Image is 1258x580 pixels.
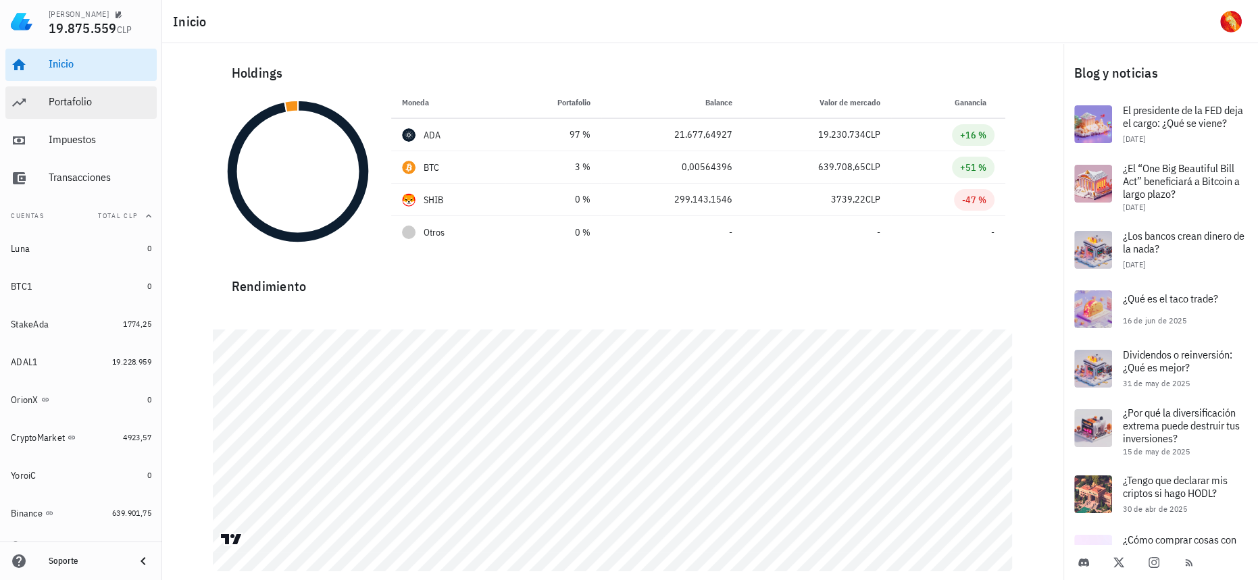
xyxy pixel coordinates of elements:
a: OrionX 0 [5,384,157,416]
span: ¿Por qué la diversificación extrema puede destruir tus inversiones? [1123,406,1240,445]
a: BTC1 0 [5,270,157,302]
div: [PERSON_NAME] [49,9,109,20]
a: El presidente de la FED deja el cargo: ¿Qué se viene? [DATE] [1063,95,1258,154]
div: ADA [424,128,441,142]
th: Valor de mercado [743,86,891,119]
a: ¿El “One Big Beautiful Bill Act” beneficiará a Bitcoin a largo plazo? [DATE] [1063,154,1258,220]
span: 0 [147,281,151,291]
div: Luna [11,243,30,255]
span: ¿Qué es el taco trade? [1123,292,1218,305]
th: Balance [601,86,743,119]
span: ¿Los bancos crean dinero de la nada? [1123,229,1244,255]
div: Impuestos [49,133,151,146]
span: 19.230.734 [818,128,865,140]
span: ¿Tengo que declarar mis criptos si hago HODL? [1123,473,1228,500]
span: 30 de abr de 2025 [1123,504,1187,514]
span: 15 de may de 2025 [1123,446,1190,456]
span: agregar cuenta [14,540,85,549]
img: LedgiFi [11,11,32,32]
div: 0 % [515,192,591,207]
span: - [991,226,995,238]
span: El presidente de la FED deja el cargo: ¿Qué se viene? [1123,103,1243,130]
span: 19.875.559 [49,19,117,37]
button: CuentasTotal CLP [5,200,157,232]
span: [DATE] [1123,134,1145,144]
span: ¿El “One Big Beautiful Bill Act” beneficiará a Bitcoin a largo plazo? [1123,161,1240,201]
span: [DATE] [1123,202,1145,212]
span: Total CLP [98,211,138,220]
div: Holdings [221,51,1005,95]
div: +16 % [960,128,986,142]
a: StakeAda 1774,25 [5,308,157,340]
div: ADAL1 [11,357,38,368]
a: ¿Los bancos crean dinero de la nada? [DATE] [1063,220,1258,280]
div: 299.143,1546 [612,192,732,207]
span: Ganancia [955,97,995,107]
div: CryptoMarket [11,432,65,444]
span: 19.228.959 [112,357,151,367]
div: BTC1 [11,281,32,292]
span: 0 [147,470,151,480]
div: 21.677,64927 [612,128,732,142]
a: ADAL1 19.228.959 [5,346,157,378]
div: 97 % [515,128,591,142]
div: Blog y noticias [1063,51,1258,95]
a: ¿Tengo que declarar mis criptos si hago HODL? 30 de abr de 2025 [1063,465,1258,524]
a: Impuestos [5,124,157,157]
div: BTC [424,161,440,174]
div: Transacciones [49,171,151,184]
a: Transacciones [5,162,157,194]
span: 639.901,75 [112,508,151,518]
span: 639.708,65 [818,161,865,173]
div: 0 % [515,226,591,240]
span: 0 [147,394,151,404]
span: 16 de jun de 2025 [1123,315,1186,325]
div: +51 % [960,161,986,174]
a: ¿Por qué la diversificación extrema puede destruir tus inversiones? 15 de may de 2025 [1063,398,1258,465]
a: CryptoMarket 4923,57 [5,421,157,454]
div: Portafolio [49,95,151,108]
a: ¿Qué es el taco trade? 16 de jun de 2025 [1063,280,1258,339]
a: Charting by TradingView [220,533,243,546]
span: Otros [424,226,445,240]
th: Moneda [391,86,505,119]
div: avatar [1220,11,1242,32]
div: OrionX [11,394,39,406]
th: Portafolio [505,86,602,119]
h1: Inicio [173,11,212,32]
button: agregar cuenta [8,537,91,551]
span: Dividendos o reinversión: ¿Qué es mejor? [1123,348,1232,374]
div: Rendimiento [221,265,1005,297]
a: YoroiC 0 [5,459,157,492]
span: 31 de may de 2025 [1123,378,1190,388]
span: CLP [865,193,880,205]
span: - [728,226,732,238]
div: 0,00564396 [612,160,732,174]
span: CLP [865,161,880,173]
div: -47 % [962,193,986,207]
div: YoroiC [11,470,36,481]
span: 1774,25 [123,319,151,329]
span: 4923,57 [123,432,151,442]
a: Portafolio [5,86,157,119]
a: Binance 639.901,75 [5,497,157,529]
span: [DATE] [1123,259,1145,269]
a: Luna 0 [5,232,157,265]
span: 3739,22 [831,193,865,205]
a: Inicio [5,49,157,81]
span: - [877,226,880,238]
div: SHIB-icon [402,193,416,207]
span: 0 [147,243,151,253]
a: Dividendos o reinversión: ¿Qué es mejor? 31 de may de 2025 [1063,339,1258,398]
div: BTC-icon [402,161,416,174]
div: StakeAda [11,319,49,330]
div: SHIB [424,193,444,207]
div: Binance [11,508,43,519]
div: Soporte [49,556,124,566]
span: CLP [865,128,880,140]
div: ADA-icon [402,128,416,142]
span: CLP [117,24,132,36]
div: Inicio [49,57,151,70]
div: 3 % [515,160,591,174]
